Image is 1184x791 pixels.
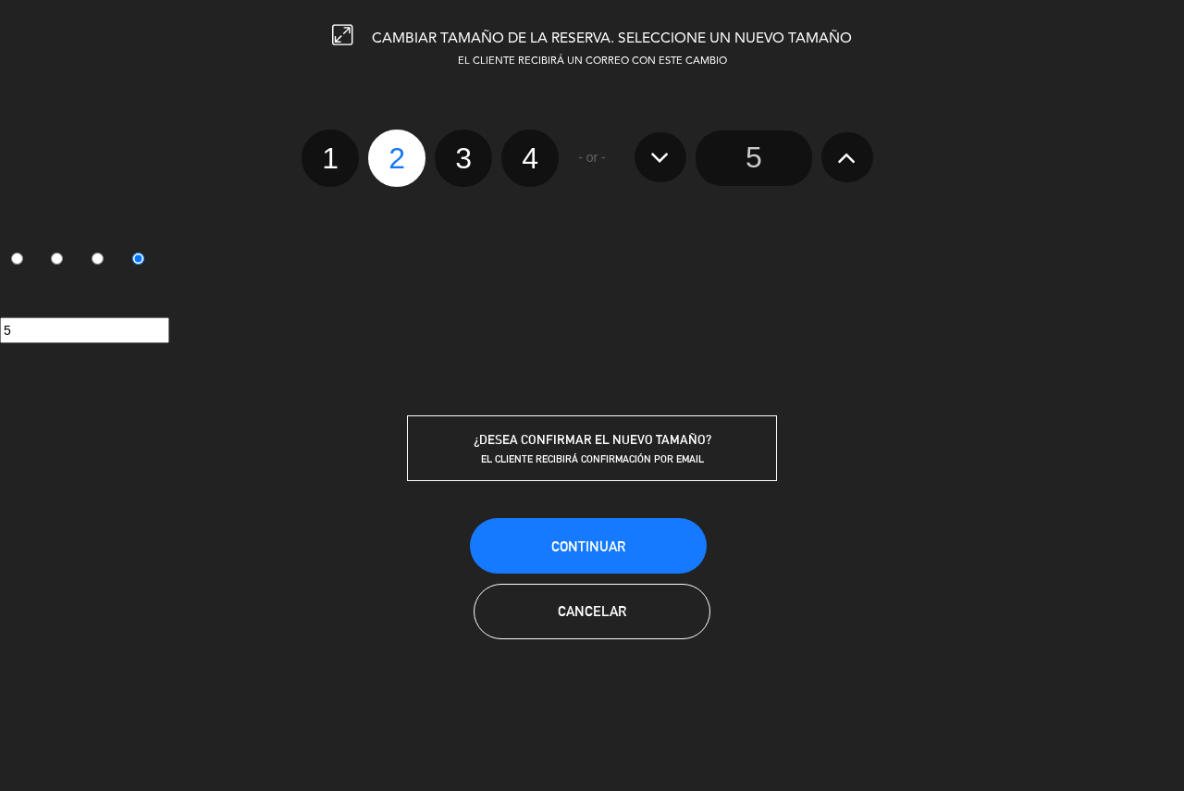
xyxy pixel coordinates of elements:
span: - or - [578,147,606,168]
span: Cancelar [558,603,626,619]
label: 4 [501,130,559,187]
button: Cancelar [474,584,710,639]
label: 3 [435,130,492,187]
input: 3 [92,253,104,265]
label: 2 [368,130,425,187]
span: CAMBIAR TAMAÑO DE LA RESERVA. SELECCIONE UN NUEVO TAMAÑO [372,31,852,46]
label: 4 [121,245,162,277]
span: EL CLIENTE RECIBIRÁ UN CORREO CON ESTE CAMBIO [458,56,727,67]
span: Continuar [551,538,625,554]
input: 2 [51,253,63,265]
span: ¿DESEA CONFIRMAR EL NUEVO TAMAÑO? [474,432,711,447]
label: 2 [41,245,81,277]
button: Continuar [470,518,707,574]
label: 1 [302,130,359,187]
input: 4 [132,253,144,265]
span: EL CLIENTE RECIBIRÁ CONFIRMACIÓN POR EMAIL [481,452,704,465]
input: 1 [11,253,23,265]
label: 3 [81,245,122,277]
